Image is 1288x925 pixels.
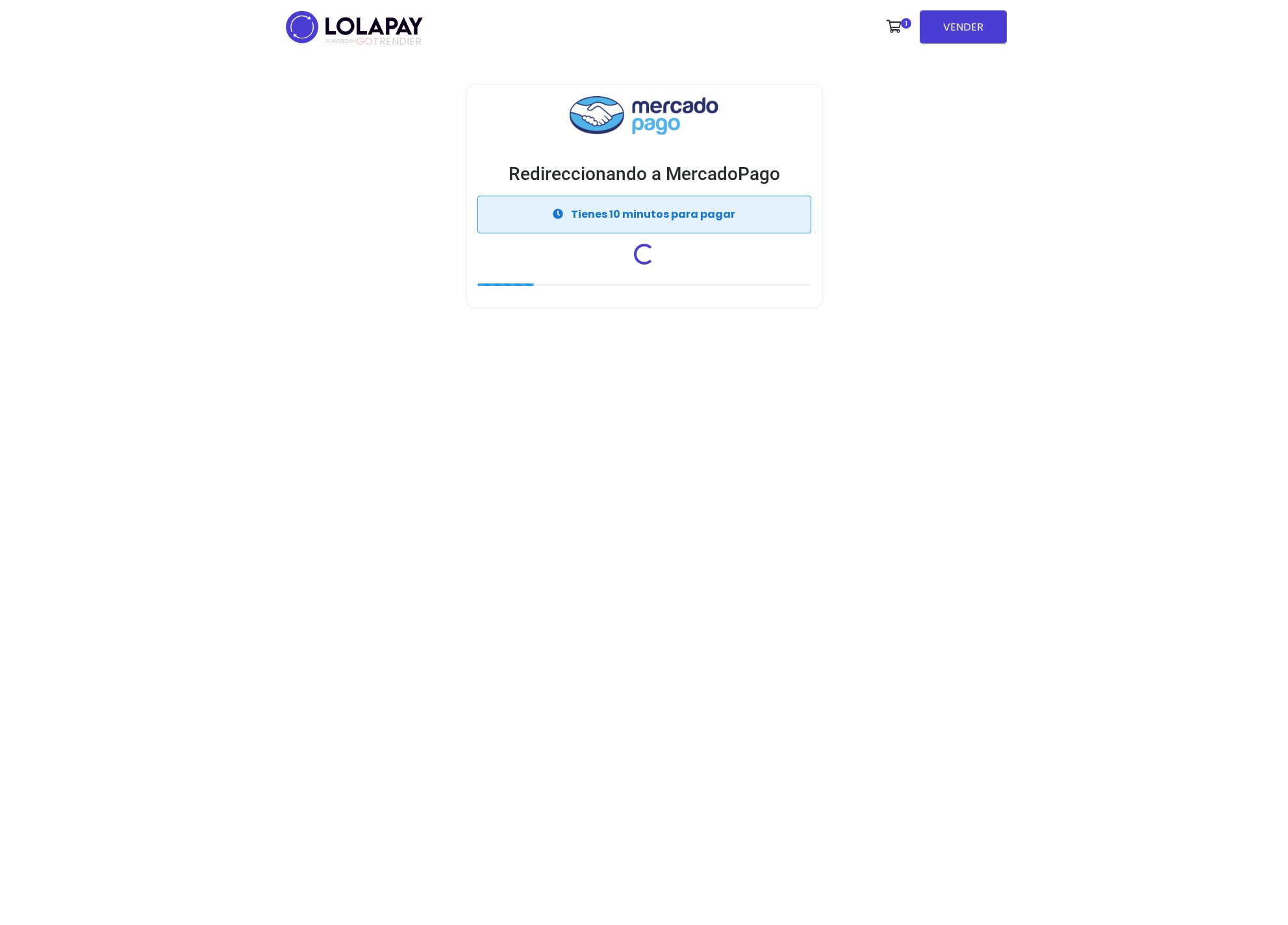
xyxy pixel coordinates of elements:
[880,7,915,46] a: 1
[920,10,1007,44] a: VENDER
[477,163,811,185] h3: Redireccionando a MercadoPago
[570,96,718,135] img: MercadoPago Logo
[901,18,911,29] span: 1
[326,38,356,45] span: POWERED BY
[282,7,427,47] img: logo
[356,34,373,49] span: GO
[571,207,735,222] strong: Tienes 10 minutos para pagar
[326,36,422,47] span: TRENDIER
